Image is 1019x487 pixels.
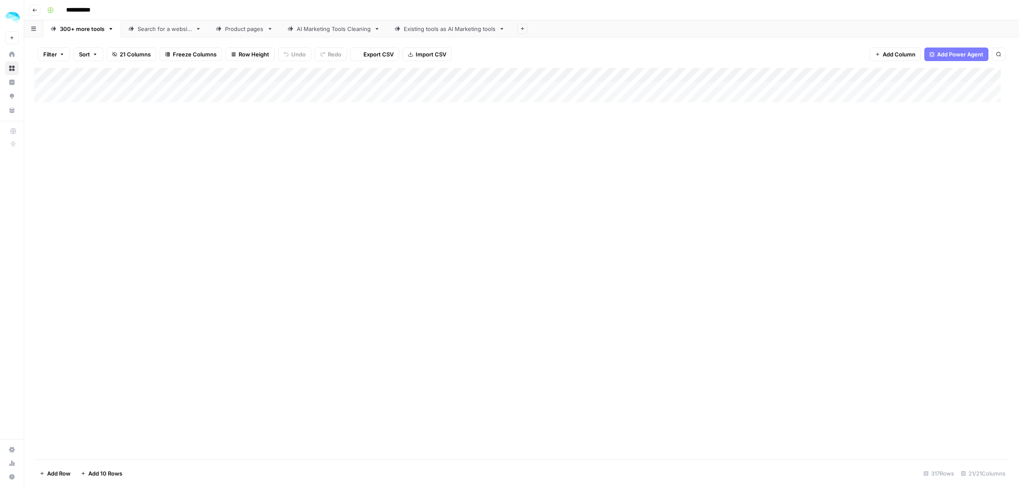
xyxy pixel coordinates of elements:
[924,48,988,61] button: Add Power Agent
[5,90,19,103] a: Opportunities
[225,25,264,33] div: Product pages
[5,443,19,456] a: Settings
[5,10,20,25] img: ColdiQ Logo
[404,25,495,33] div: Existing tools as AI Marketing tools
[5,456,19,470] a: Usage
[88,469,122,478] span: Add 10 Rows
[5,62,19,75] a: Browse
[208,20,280,37] a: Product pages
[957,467,1009,480] div: 21/21 Columns
[920,467,957,480] div: 317 Rows
[239,50,269,59] span: Row Height
[5,7,19,28] button: Workspace: ColdiQ
[43,50,57,59] span: Filter
[278,48,311,61] button: Undo
[38,48,70,61] button: Filter
[297,25,371,33] div: AI Marketing Tools Cleaning
[5,48,19,61] a: Home
[363,50,394,59] span: Export CSV
[403,48,452,61] button: Import CSV
[43,20,121,37] a: 300+ more tools
[937,50,983,59] span: Add Power Agent
[350,48,399,61] button: Export CSV
[160,48,222,61] button: Freeze Columns
[79,50,90,59] span: Sort
[173,50,217,59] span: Freeze Columns
[5,470,19,484] button: Help + Support
[5,104,19,117] a: Your Data
[47,469,70,478] span: Add Row
[120,50,151,59] span: 21 Columns
[76,467,127,480] button: Add 10 Rows
[280,20,387,37] a: AI Marketing Tools Cleaning
[387,20,512,37] a: Existing tools as AI Marketing tools
[416,50,446,59] span: Import CSV
[291,50,306,59] span: Undo
[225,48,275,61] button: Row Height
[328,50,341,59] span: Redo
[5,76,19,89] a: Insights
[138,25,192,33] div: Search for a website
[315,48,347,61] button: Redo
[107,48,156,61] button: 21 Columns
[870,48,921,61] button: Add Column
[73,48,103,61] button: Sort
[34,467,76,480] button: Add Row
[121,20,208,37] a: Search for a website
[883,50,915,59] span: Add Column
[60,25,104,33] div: 300+ more tools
